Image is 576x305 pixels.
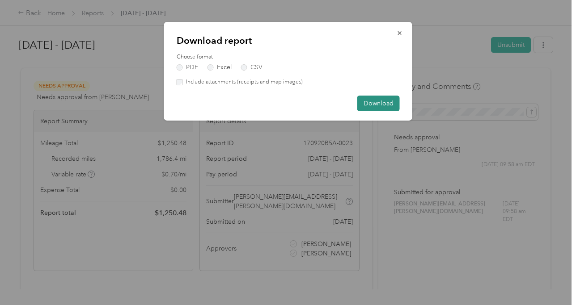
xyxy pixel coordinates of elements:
[183,78,303,86] label: Include attachments (receipts and map images)
[526,255,576,305] iframe: Everlance-gr Chat Button Frame
[177,34,400,47] p: Download report
[357,96,400,111] button: Download
[208,64,232,71] label: Excel
[177,53,400,61] label: Choose format
[177,64,198,71] label: PDF
[241,64,263,71] label: CSV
